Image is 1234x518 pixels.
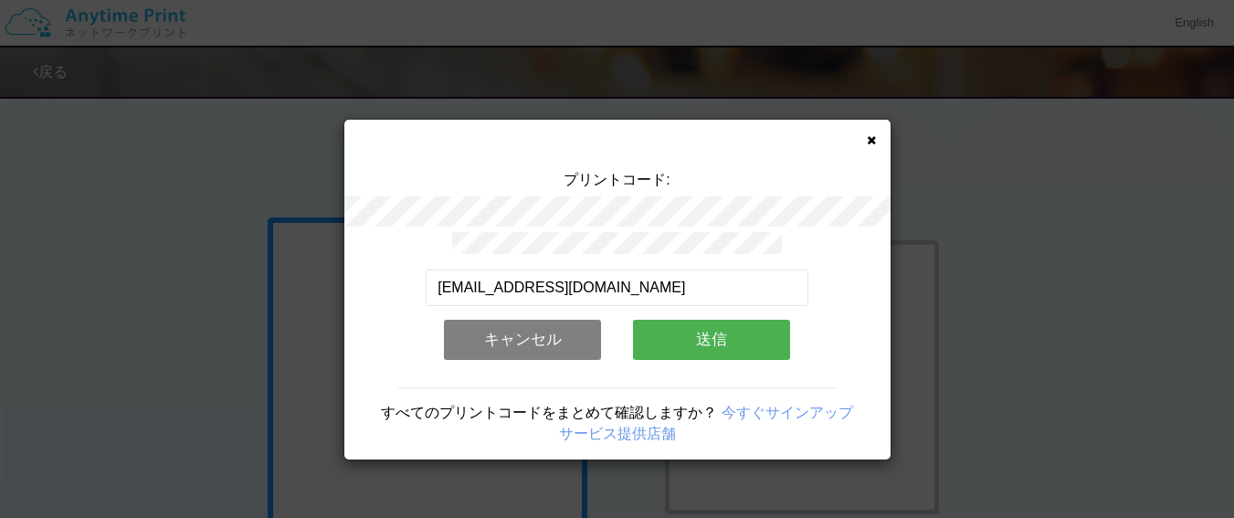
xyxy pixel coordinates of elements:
span: すべてのプリントコードをまとめて確認しますか？ [381,405,717,420]
input: メールアドレス [426,270,808,306]
a: 今すぐサインアップ [722,405,853,420]
span: プリントコード: [564,172,670,187]
button: 送信 [633,320,790,360]
button: キャンセル [444,320,601,360]
a: サービス提供店舗 [559,426,676,441]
